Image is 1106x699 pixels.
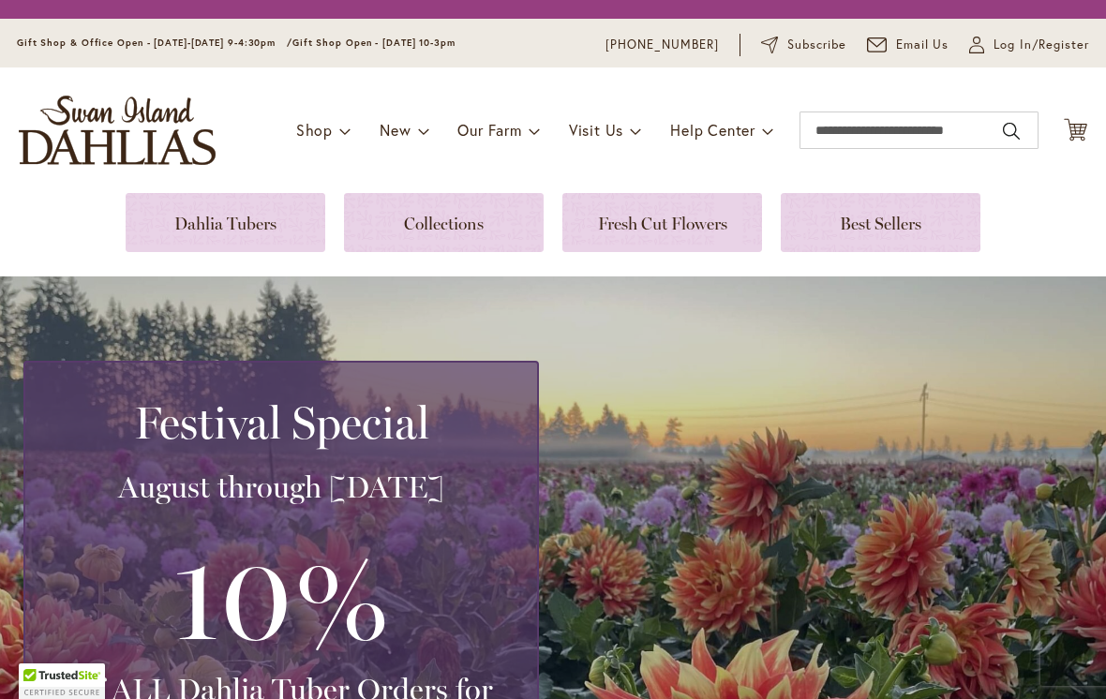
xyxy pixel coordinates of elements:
[19,96,216,165] a: store logo
[1003,116,1020,146] button: Search
[380,120,411,140] span: New
[896,36,949,54] span: Email Us
[17,37,292,49] span: Gift Shop & Office Open - [DATE]-[DATE] 9-4:30pm /
[48,525,515,671] h3: 10%
[670,120,755,140] span: Help Center
[969,36,1089,54] a: Log In/Register
[867,36,949,54] a: Email Us
[296,120,333,140] span: Shop
[787,36,846,54] span: Subscribe
[761,36,846,54] a: Subscribe
[994,36,1089,54] span: Log In/Register
[292,37,456,49] span: Gift Shop Open - [DATE] 10-3pm
[48,396,515,449] h2: Festival Special
[457,120,521,140] span: Our Farm
[48,468,515,506] h3: August through [DATE]
[605,36,719,54] a: [PHONE_NUMBER]
[569,120,623,140] span: Visit Us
